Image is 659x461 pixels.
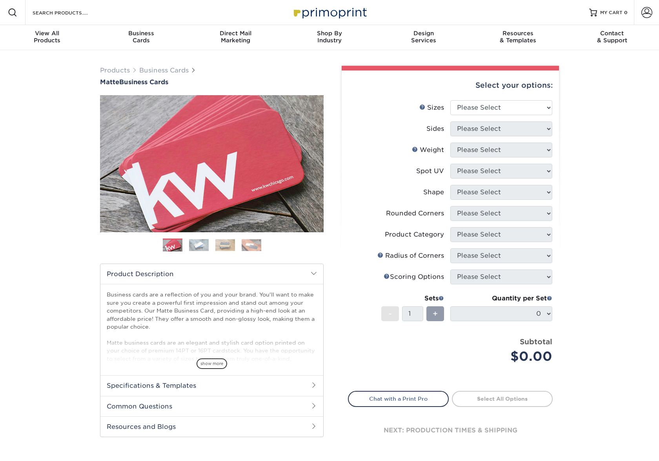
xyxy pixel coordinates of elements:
a: Chat with a Print Pro [348,391,449,407]
span: Resources [471,30,565,37]
div: Sets [381,294,444,303]
div: Shape [423,188,444,197]
span: Business [94,30,188,37]
a: Products [100,67,130,74]
h2: Resources and Blogs [100,416,323,437]
span: Design [377,30,471,37]
div: Scoring Options [384,272,444,282]
a: BusinessCards [94,25,188,50]
a: Direct MailMarketing [188,25,282,50]
span: + [433,308,438,320]
h2: Specifications & Templates [100,375,323,396]
img: Business Cards 01 [163,236,182,255]
span: Direct Mail [188,30,282,37]
span: - [388,308,392,320]
h2: Common Questions [100,396,323,416]
img: Matte 01 [100,52,324,275]
div: Product Category [385,230,444,239]
div: Spot UV [416,166,444,176]
div: Rounded Corners [386,209,444,218]
strong: Subtotal [520,337,552,346]
a: Contact& Support [565,25,659,50]
a: MatteBusiness Cards [100,78,324,86]
span: MY CART [600,9,623,16]
div: Select your options: [348,71,553,100]
div: Marketing [188,30,282,44]
div: $0.00 [456,347,552,366]
div: Radius of Corners [377,251,444,260]
img: Business Cards 02 [189,239,209,251]
div: & Support [565,30,659,44]
div: Sides [426,124,444,134]
input: SEARCH PRODUCTS..... [32,8,108,17]
div: Services [377,30,471,44]
div: Sizes [419,103,444,112]
span: 0 [624,10,628,15]
a: Select All Options [452,391,553,407]
a: Resources& Templates [471,25,565,50]
div: Industry [282,30,377,44]
div: & Templates [471,30,565,44]
p: Business cards are a reflection of you and your brand. You'll want to make sure you create a powe... [107,291,317,402]
div: next: production times & shipping [348,407,553,454]
a: Business Cards [139,67,189,74]
div: Quantity per Set [450,294,552,303]
a: DesignServices [377,25,471,50]
h1: Business Cards [100,78,324,86]
img: Business Cards 03 [215,239,235,251]
span: Shop By [282,30,377,37]
img: Primoprint [290,4,369,21]
div: Cards [94,30,188,44]
div: Weight [412,145,444,155]
span: show more [197,358,227,369]
span: Contact [565,30,659,37]
h2: Product Description [100,264,323,284]
img: Business Cards 04 [242,239,261,251]
a: Shop ByIndustry [282,25,377,50]
span: Matte [100,78,119,86]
